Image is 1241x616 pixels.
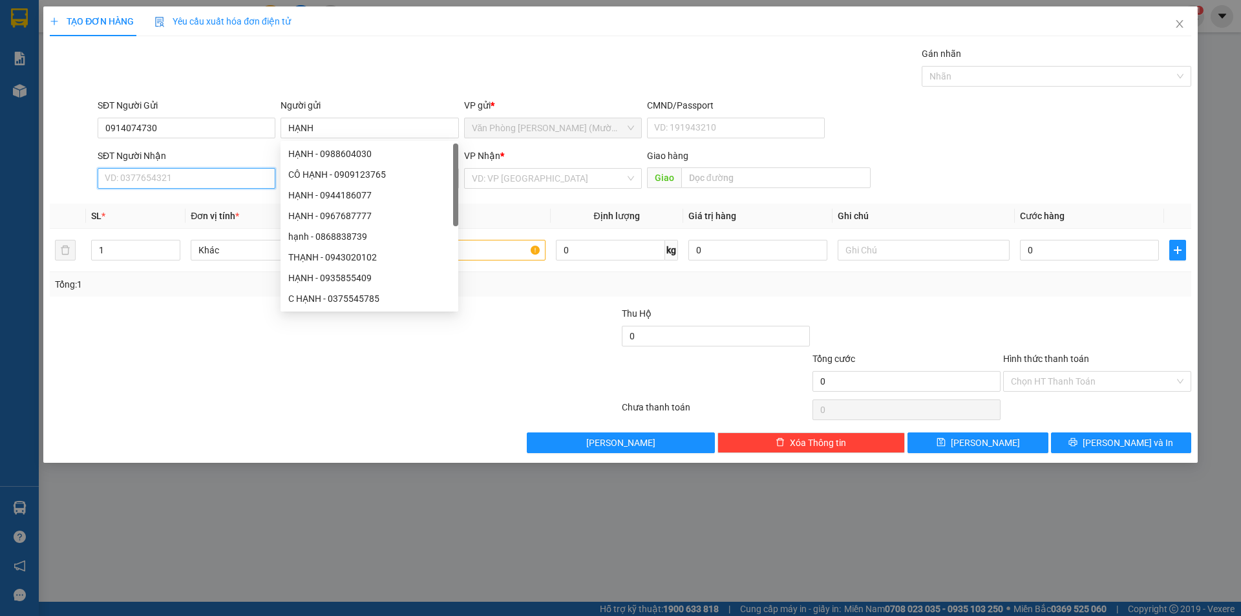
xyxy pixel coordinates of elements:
span: [PERSON_NAME] [951,436,1020,450]
span: Cước hàng [1020,211,1065,221]
div: Tổng: 1 [55,277,479,292]
b: BIÊN NHẬN GỬI HÀNG [83,19,124,102]
img: logo.jpg [16,16,81,81]
div: hạnh - 0868838739 [288,229,451,244]
div: SĐT Người Nhận [98,149,275,163]
span: save [937,438,946,448]
div: Người gửi [281,98,458,112]
span: Yêu cầu xuất hóa đơn điện tử [154,16,291,27]
span: close [1174,19,1185,29]
span: kg [665,240,678,260]
span: Định lượng [594,211,640,221]
div: Chưa thanh toán [620,400,811,423]
span: Giao hàng [647,151,688,161]
div: CMND/Passport [647,98,825,112]
div: hạnh - 0868838739 [281,226,458,247]
div: HẠNH - 0935855409 [281,268,458,288]
div: HẠNH - 0944186077 [288,188,451,202]
input: VD: Bàn, Ghế [373,240,545,260]
th: Ghi chú [833,204,1015,229]
span: plus [1170,245,1185,255]
button: deleteXóa Thông tin [717,432,906,453]
span: Giá trị hàng [688,211,736,221]
div: HẠNH - 0967687777 [288,209,451,223]
span: Văn Phòng Trần Phú (Mường Thanh) [472,118,634,138]
span: [PERSON_NAME] [586,436,655,450]
span: [PERSON_NAME] và In [1083,436,1173,450]
button: plus [1169,240,1186,260]
div: VP gửi [464,98,642,112]
input: Dọc đường [681,167,871,188]
b: [PERSON_NAME] [16,83,73,144]
div: HẠNH - 0944186077 [281,185,458,206]
li: (c) 2017 [109,61,178,78]
button: delete [55,240,76,260]
span: Tổng cước [812,354,855,364]
input: Ghi Chú [838,240,1010,260]
span: Thu Hộ [622,308,652,319]
div: CÔ HẠNH - 0909123765 [281,164,458,185]
div: C HẠNH - 0375545785 [288,292,451,306]
span: Đơn vị tính [191,211,239,221]
span: Xóa Thông tin [790,436,846,450]
img: logo.jpg [140,16,171,47]
div: HẠNH - 0988604030 [288,147,451,161]
div: THẠNH - 0943020102 [281,247,458,268]
span: plus [50,17,59,26]
span: TẠO ĐƠN HÀNG [50,16,134,27]
span: Giao [647,167,681,188]
div: SĐT Người Gửi [98,98,275,112]
label: Gán nhãn [922,48,961,59]
div: HẠNH - 0988604030 [281,143,458,164]
div: THẠNH - 0943020102 [288,250,451,264]
button: Close [1161,6,1198,43]
button: save[PERSON_NAME] [907,432,1048,453]
span: delete [776,438,785,448]
input: 0 [688,240,827,260]
img: icon [154,17,165,27]
span: printer [1068,438,1077,448]
button: [PERSON_NAME] [527,432,715,453]
label: Hình thức thanh toán [1003,354,1089,364]
button: printer[PERSON_NAME] và In [1051,432,1191,453]
div: HẠNH - 0935855409 [288,271,451,285]
b: [DOMAIN_NAME] [109,49,178,59]
div: CÔ HẠNH - 0909123765 [288,167,451,182]
div: HẠNH - 0967687777 [281,206,458,226]
span: Khác [198,240,355,260]
span: VP Nhận [464,151,500,161]
span: SL [91,211,101,221]
div: C HẠNH - 0375545785 [281,288,458,309]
